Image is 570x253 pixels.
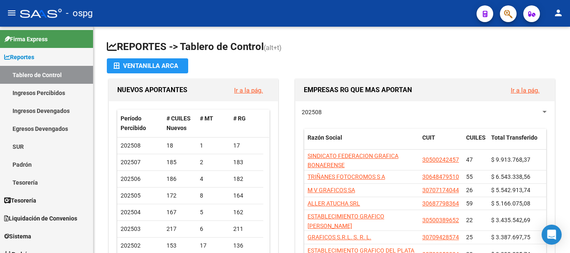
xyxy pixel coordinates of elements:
[422,217,459,223] span: 30500389652
[121,209,141,215] span: 202504
[107,58,188,73] button: Ventanilla ARCA
[422,200,459,207] span: 30687798364
[200,115,213,122] span: # MT
[166,224,193,234] div: 217
[233,141,260,150] div: 17
[66,4,93,23] span: - ospg
[200,191,227,200] div: 8
[197,110,230,137] datatable-header-cell: # MT
[466,234,473,240] span: 25
[491,217,530,223] span: $ 3.435.542,69
[308,173,385,180] span: TRIÑANES FOTOCROMOS S A
[166,115,191,131] span: # CUILES Nuevos
[308,234,371,240] span: GRAFICOS S.R.L. S. R. L.
[553,8,563,18] mat-icon: person
[491,200,530,207] span: $ 5.166.075,08
[200,224,227,234] div: 6
[4,232,31,241] span: Sistema
[466,217,473,223] span: 22
[121,115,146,131] span: Período Percibido
[466,200,473,207] span: 59
[121,175,141,182] span: 202506
[233,174,260,184] div: 182
[304,86,412,94] span: EMPRESAS RG QUE MAS APORTAN
[304,129,419,156] datatable-header-cell: Razón Social
[166,208,193,217] div: 167
[302,109,322,115] span: 202508
[422,187,459,193] span: 30707174044
[466,173,473,180] span: 55
[166,174,193,184] div: 186
[163,110,197,137] datatable-header-cell: # CUILES Nuevos
[491,173,530,180] span: $ 6.543.338,56
[504,83,546,98] button: Ir a la pág.
[121,192,141,199] span: 202505
[491,187,530,193] span: $ 5.542.913,74
[4,214,77,223] span: Liquidación de Convenios
[422,173,459,180] span: 30648479510
[121,225,141,232] span: 202503
[233,158,260,167] div: 183
[491,134,537,141] span: Total Transferido
[422,134,435,141] span: CUIT
[308,187,355,193] span: M V GRAFICOS SA
[200,158,227,167] div: 2
[308,200,360,207] span: ALLER ATUCHA SRL
[107,40,557,55] h1: REPORTES -> Tablero de Control
[166,191,193,200] div: 172
[233,191,260,200] div: 164
[233,241,260,250] div: 136
[7,8,17,18] mat-icon: menu
[4,35,48,44] span: Firma Express
[422,234,459,240] span: 30709428574
[463,129,488,156] datatable-header-cell: CUILES
[308,153,398,169] span: SINDICATO FEDERACION GRAFICA BONAERENSE
[542,225,562,245] div: Open Intercom Messenger
[422,156,459,163] span: 30500242457
[234,87,263,94] a: Ir a la pág.
[4,196,36,205] span: Tesorería
[488,129,546,156] datatable-header-cell: Total Transferido
[511,87,540,94] a: Ir a la pág.
[117,86,187,94] span: NUEVOS APORTANTES
[113,58,182,73] div: Ventanilla ARCA
[117,110,163,137] datatable-header-cell: Período Percibido
[491,234,530,240] span: $ 3.387.697,75
[200,174,227,184] div: 4
[200,141,227,150] div: 1
[233,224,260,234] div: 211
[264,44,282,52] span: (alt+t)
[121,242,141,249] span: 202502
[419,129,463,156] datatable-header-cell: CUIT
[466,134,486,141] span: CUILES
[233,115,246,122] span: # RG
[166,241,193,250] div: 153
[308,134,342,141] span: Razón Social
[466,187,473,193] span: 26
[308,213,384,229] span: ESTABLECIMIENTO GRAFICO [PERSON_NAME]
[200,241,227,250] div: 17
[491,156,530,163] span: $ 9.913.768,37
[233,208,260,217] div: 162
[166,141,193,150] div: 18
[4,53,34,62] span: Reportes
[200,208,227,217] div: 5
[121,159,141,165] span: 202507
[227,83,270,98] button: Ir a la pág.
[166,158,193,167] div: 185
[466,156,473,163] span: 47
[121,142,141,149] span: 202508
[230,110,263,137] datatable-header-cell: # RG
